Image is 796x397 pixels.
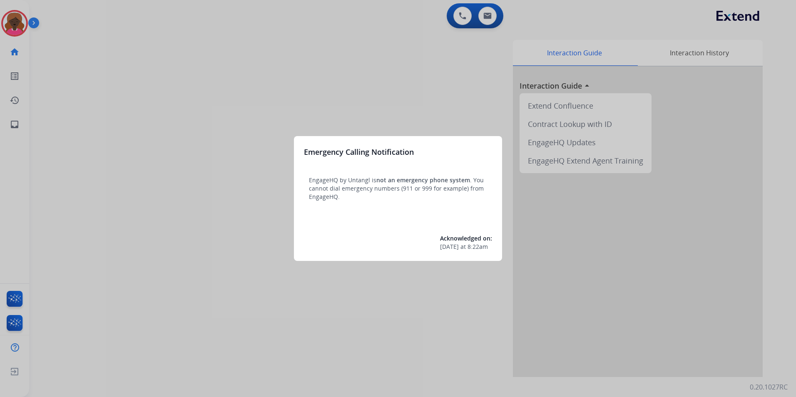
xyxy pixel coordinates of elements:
[304,146,414,158] h3: Emergency Calling Notification
[309,176,487,201] p: EngageHQ by Untangl is . You cannot dial emergency numbers (911 or 999 for example) from EngageHQ.
[750,382,788,392] p: 0.20.1027RC
[468,243,488,251] span: 8:22am
[376,176,470,184] span: not an emergency phone system
[440,234,492,242] span: Acknowledged on:
[440,243,459,251] span: [DATE]
[440,243,492,251] div: at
